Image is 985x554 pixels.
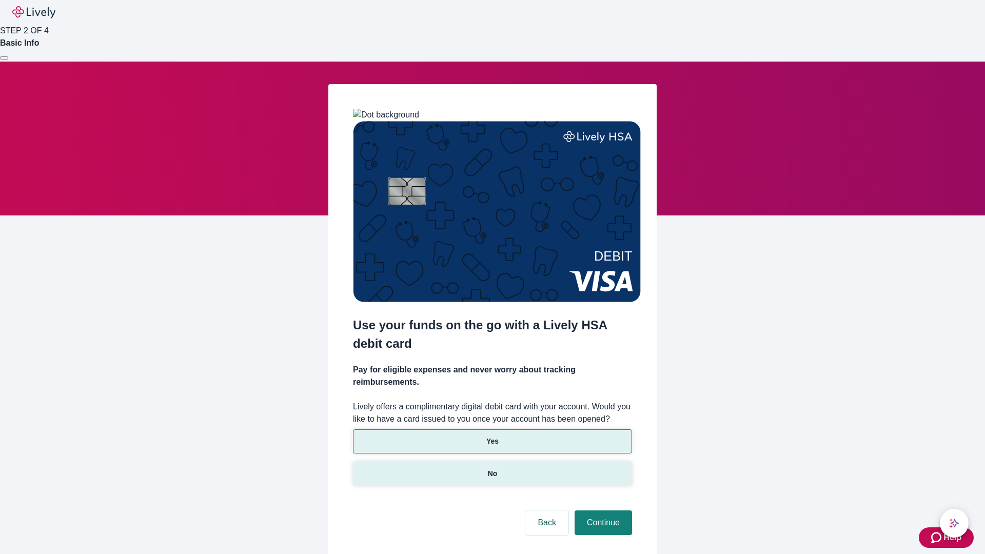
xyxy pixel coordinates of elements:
[488,468,498,479] p: No
[949,518,959,528] svg: Lively AI Assistant
[919,527,974,548] button: Zendesk support iconHelp
[525,510,568,535] button: Back
[486,436,499,447] p: Yes
[12,6,55,18] img: Lively
[940,509,969,538] button: chat
[353,316,632,353] h2: Use your funds on the go with a Lively HSA debit card
[943,531,961,544] span: Help
[353,364,632,388] h4: Pay for eligible expenses and never worry about tracking reimbursements.
[931,531,943,544] svg: Zendesk support icon
[353,462,632,486] button: No
[353,401,632,425] label: Lively offers a complimentary digital debit card with your account. Would you like to have a card...
[353,121,641,302] img: Debit card
[575,510,632,535] button: Continue
[353,109,419,121] img: Dot background
[353,429,632,453] button: Yes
